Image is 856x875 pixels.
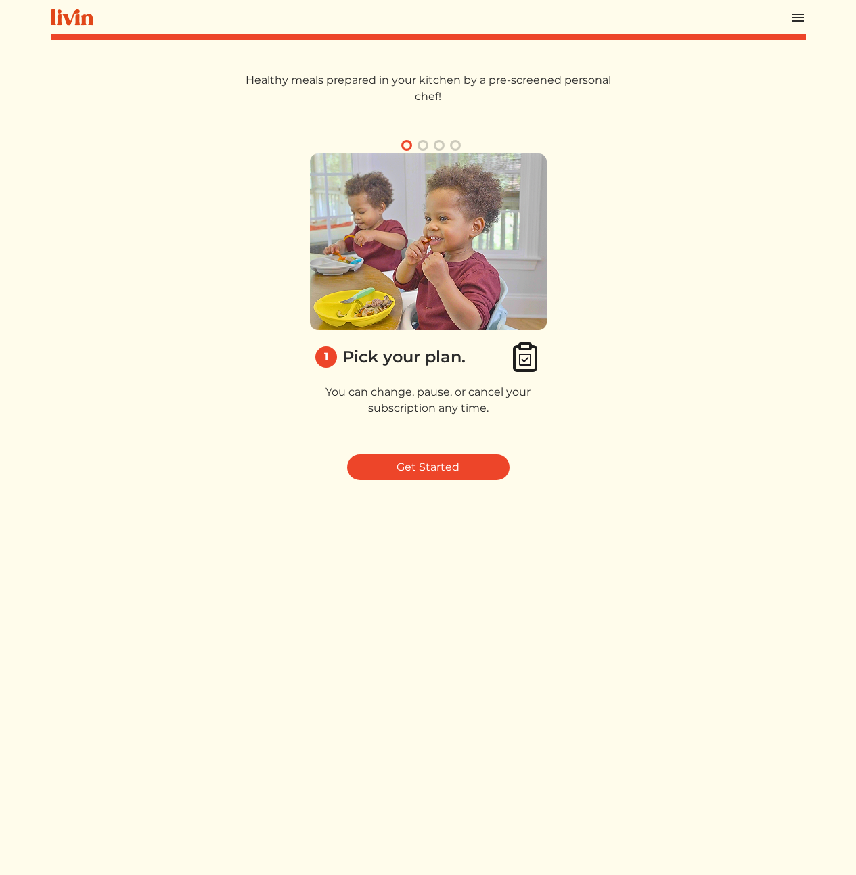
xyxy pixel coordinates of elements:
p: Healthy meals prepared in your kitchen by a pre-screened personal chef! [240,72,617,105]
img: livin-logo-a0d97d1a881af30f6274990eb6222085a2533c92bbd1e4f22c21b4f0d0e3210c.svg [51,9,93,26]
div: Pick your plan. [342,345,466,369]
img: clipboard_check-4e1afea9aecc1d71a83bd71232cd3fbb8e4b41c90a1eb376bae1e516b9241f3c.svg [509,341,541,373]
p: You can change, pause, or cancel your subscription any time. [310,384,547,417]
img: 1_pick_plan-58eb60cc534f7a7539062c92543540e51162102f37796608976bb4e513d204c1.png [310,153,547,330]
img: menu_hamburger-cb6d353cf0ecd9f46ceae1c99ecbeb4a00e71ca567a856bd81f57e9d8c17bb26.svg [790,9,806,26]
a: Get Started [347,454,510,480]
div: 1 [315,346,337,368]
